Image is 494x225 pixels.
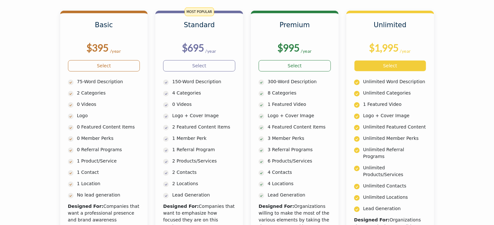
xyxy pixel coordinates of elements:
[68,21,140,37] h3: Basic
[172,180,235,187] p: 2 Locations
[268,135,331,142] p: 3 Member Perks
[172,78,235,85] p: 150-Word Description
[110,48,121,54] sub: /year
[86,42,108,53] b: $395
[163,60,235,72] a: Select
[268,78,331,85] p: 300-Word Description
[354,21,426,37] h3: Unlimited
[172,90,235,96] p: 4 Categories
[259,204,294,209] b: Designed For:
[354,217,390,222] b: Designed For:
[163,21,235,37] h3: Standard
[268,124,331,130] p: 4 Featured Content Items
[172,124,235,130] p: 2 Featured Content Items
[68,204,104,209] b: Designed For:
[268,101,331,108] p: 1 Featured Video
[77,158,140,164] p: 1 Product/Service
[363,194,426,201] p: Unlimited Locations
[77,146,140,153] p: 0 Referral Programs
[77,78,140,85] p: 75-Word Description
[268,192,331,198] p: Lead Generation
[363,205,426,212] p: Lead Generation
[400,48,411,54] sub: /year
[172,135,235,142] p: 1 Member Perk
[77,192,140,198] p: No lead generation
[301,48,312,54] sub: /year
[363,146,426,160] p: Unlimited Referral Programs
[77,112,140,119] p: Logo
[363,90,426,96] p: Unlimited Categories
[363,78,426,85] p: Unlimited Word Description
[77,169,140,176] p: 1 Contact
[363,101,426,108] p: 1 Featured Video
[172,192,235,198] p: Lead Generation
[369,42,399,53] b: $1,995
[259,21,331,37] h3: Premium
[206,48,217,54] sub: /year
[363,164,426,178] p: Unlimited Products/Services
[268,158,331,164] p: 6 Products/Services
[172,146,235,153] p: 1 Referral Program
[77,101,140,108] p: 0 Videos
[77,90,140,96] p: 2 Categories
[185,7,214,16] span: MOST POPULAR
[172,169,235,176] p: 2 Contacts
[268,146,331,153] p: 3 Referral Programs
[182,42,204,53] b: $695
[363,183,426,189] p: Unlimited Contacts
[77,124,140,130] p: 0 Featured Content Items
[172,112,235,119] p: Logo + Cover Image
[268,112,331,119] p: Logo + Cover Image
[172,101,235,108] p: 0 Videos
[354,60,426,72] a: Select
[172,158,235,164] p: 2 Products/Services
[68,60,140,72] a: Select
[268,169,331,176] p: 4 Contacts
[163,204,199,209] b: Designed For:
[268,180,331,187] p: 4 Locations
[77,135,140,142] p: 0 Member Perks
[77,180,140,187] p: 1 Location
[277,42,299,53] b: $995
[363,124,426,130] p: Unlimited Featured Content
[268,90,331,96] p: 8 Categories
[363,112,426,119] p: Logo + Cover Image
[259,60,331,72] a: Select
[363,135,426,142] p: Unlimited Member Perks
[68,203,140,223] div: Companies that want a professional presence and brand awareness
